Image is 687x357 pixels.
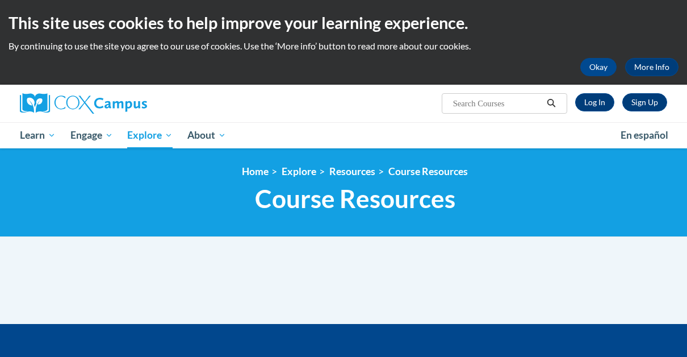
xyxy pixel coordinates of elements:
[12,122,63,148] a: Learn
[120,122,180,148] a: Explore
[127,128,173,142] span: Explore
[180,122,233,148] a: About
[621,129,668,141] span: En español
[575,93,614,111] a: Log In
[187,128,226,142] span: About
[20,93,147,114] img: Cox Campus
[11,122,676,148] div: Main menu
[388,165,468,177] a: Course Resources
[242,165,269,177] a: Home
[9,40,678,52] p: By continuing to use the site you agree to our use of cookies. Use the ‘More info’ button to read...
[70,128,113,142] span: Engage
[255,184,455,214] span: Course Resources
[20,93,224,114] a: Cox Campus
[543,97,560,110] button: Search
[613,123,676,147] a: En español
[580,58,617,76] button: Okay
[282,165,316,177] a: Explore
[63,122,120,148] a: Engage
[329,165,375,177] a: Resources
[625,58,678,76] a: More Info
[20,128,56,142] span: Learn
[9,11,678,34] h2: This site uses cookies to help improve your learning experience.
[452,97,543,110] input: Search Courses
[622,93,667,111] a: Register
